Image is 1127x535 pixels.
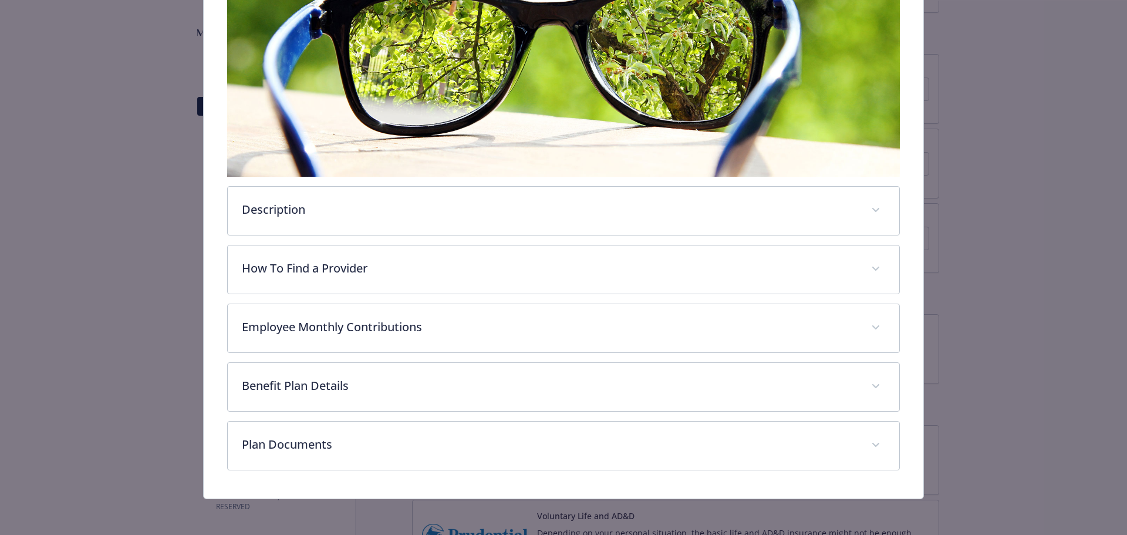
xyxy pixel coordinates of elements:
[242,201,858,218] p: Description
[242,436,858,453] p: Plan Documents
[228,422,900,470] div: Plan Documents
[242,318,858,336] p: Employee Monthly Contributions
[228,245,900,294] div: How To Find a Provider
[228,363,900,411] div: Benefit Plan Details
[242,260,858,277] p: How To Find a Provider
[228,187,900,235] div: Description
[242,377,858,395] p: Benefit Plan Details
[228,304,900,352] div: Employee Monthly Contributions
